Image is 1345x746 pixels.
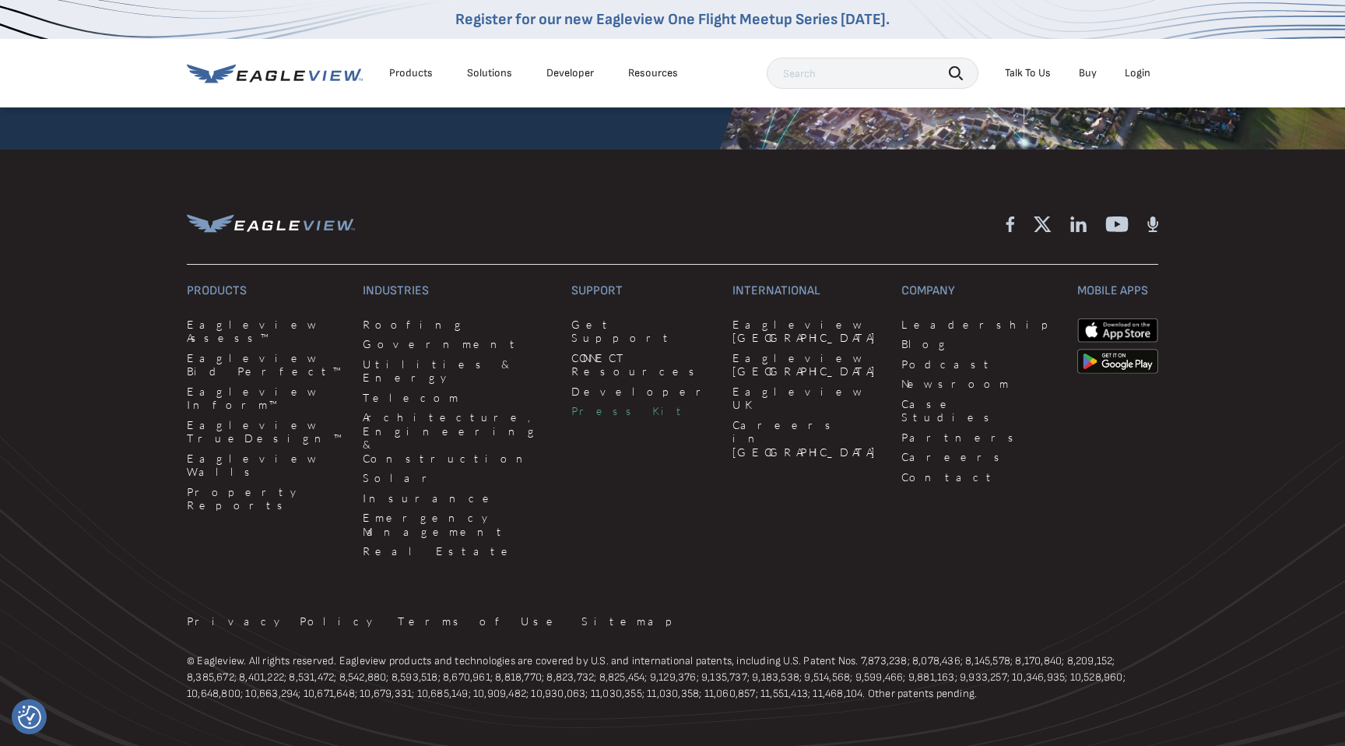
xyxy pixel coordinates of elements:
div: Products [389,66,433,80]
div: Login [1125,66,1150,80]
a: CONNECT Resources [571,351,714,378]
a: Get Support [571,318,714,345]
a: Podcast [901,357,1059,371]
h3: Industries [363,283,553,299]
input: Search [767,58,978,89]
a: Press Kit [571,404,714,418]
a: Solar [363,471,553,485]
a: Developer [571,385,714,399]
a: Government [363,337,553,351]
a: Real Estate [363,544,553,558]
a: Case Studies [901,397,1059,424]
div: Solutions [467,66,512,80]
h3: Products [187,283,344,299]
a: Careers [901,450,1059,464]
a: Insurance [363,491,553,505]
a: Careers in [GEOGRAPHIC_DATA] [732,418,883,459]
a: Emergency Management [363,511,553,538]
a: Terms of Use [398,614,563,628]
a: Register for our new Eagleview One Flight Meetup Series [DATE]. [455,10,890,29]
img: google-play-store_b9643a.png [1077,349,1158,374]
a: Leadership [901,318,1059,332]
a: Eagleview TrueDesign™ [187,418,344,445]
a: Developer [546,66,594,80]
div: Talk To Us [1005,66,1051,80]
a: Sitemap [581,614,683,628]
a: Privacy Policy [187,614,379,628]
a: Eagleview Walls [187,452,344,479]
img: Revisit consent button [18,706,41,729]
a: Eagleview [GEOGRAPHIC_DATA] [732,318,883,345]
div: Resources [628,66,678,80]
a: Partners [901,431,1059,445]
h3: Support [571,283,714,299]
a: Architecture, Engineering & Construction [363,410,553,465]
button: Consent Preferences [18,706,41,729]
img: apple-app-store.png [1077,318,1158,343]
a: Eagleview UK [732,385,883,412]
a: Eagleview Bid Perfect™ [187,351,344,378]
h3: Mobile Apps [1077,283,1158,299]
h3: Company [901,283,1059,299]
a: Newsroom [901,377,1059,391]
a: Buy [1079,66,1097,80]
a: Eagleview Assess™ [187,318,344,345]
a: Blog [901,337,1059,351]
a: Roofing [363,318,553,332]
a: Contact [901,470,1059,484]
a: Telecom [363,391,553,405]
a: Property Reports [187,485,344,512]
a: Utilities & Energy [363,357,553,385]
a: Eagleview Inform™ [187,385,344,412]
p: © Eagleview. All rights reserved. Eagleview products and technologies are covered by U.S. and int... [187,653,1158,702]
h3: International [732,283,883,299]
a: Eagleview [GEOGRAPHIC_DATA] [732,351,883,378]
